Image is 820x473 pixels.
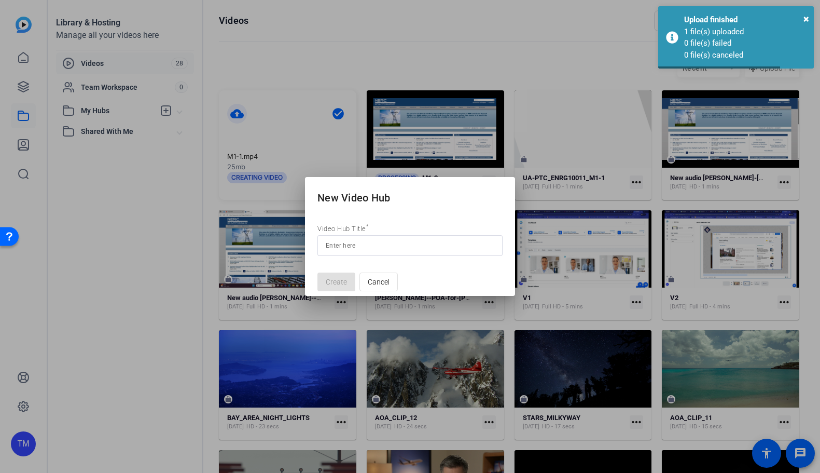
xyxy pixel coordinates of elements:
button: Cancel [359,273,398,291]
div: Video Hub Title [317,223,503,235]
span: × [803,12,809,25]
button: Close [803,11,809,26]
input: Enter here [326,239,494,252]
h2: New Video Hub [305,177,515,211]
div: 1 file(s) uploaded 0 file(s) failed 0 file(s) canceled [684,26,806,61]
span: Cancel [368,272,390,292]
div: Upload finished [684,14,806,26]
